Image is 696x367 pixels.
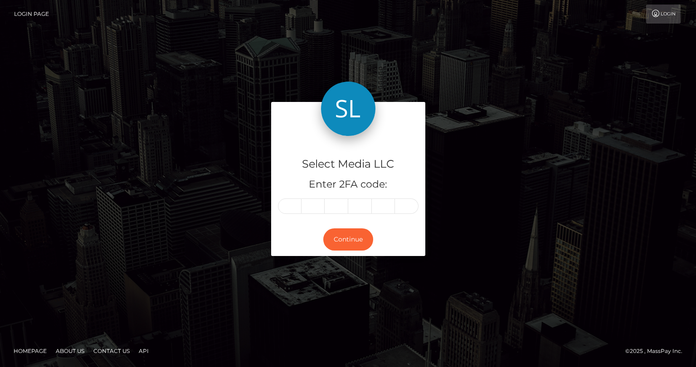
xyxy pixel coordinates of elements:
h5: Enter 2FA code: [278,178,419,192]
h4: Select Media LLC [278,156,419,172]
div: © 2025 , MassPay Inc. [625,346,689,356]
a: Login Page [14,5,49,24]
a: Homepage [10,344,50,358]
a: API [135,344,152,358]
img: Select Media LLC [321,82,375,136]
button: Continue [323,228,373,251]
a: Login [646,5,681,24]
a: Contact Us [90,344,133,358]
a: About Us [52,344,88,358]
